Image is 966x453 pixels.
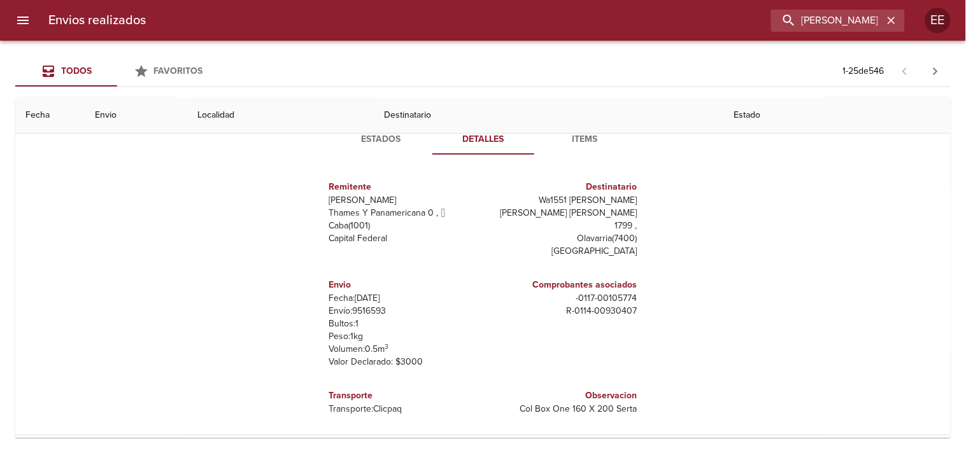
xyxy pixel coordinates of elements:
[15,97,85,134] th: Fecha
[329,403,478,415] p: Transporte: Clicpaq
[488,180,637,194] h6: Destinatario
[329,330,478,343] p: Peso: 1 kg
[329,305,478,317] p: Envío: 9516593
[843,65,884,78] p: 1 - 25 de 546
[329,317,478,330] p: Bultos: 1
[48,10,146,31] h6: Envios realizados
[329,180,478,194] h6: Remitente
[925,8,951,33] div: EE
[329,356,478,368] p: Valor Declarado: $ 3000
[890,64,920,77] span: Pagina anterior
[920,56,951,87] span: Pagina siguiente
[488,232,637,245] p: Olavarria ( 7400 )
[488,245,637,258] p: [GEOGRAPHIC_DATA]
[85,97,187,134] th: Envio
[8,5,38,36] button: menu
[187,97,374,134] th: Localidad
[329,207,478,220] p: Thames Y Panamericana 0 ,  
[329,220,478,232] p: Caba ( 1001 )
[329,292,478,305] p: Fecha: [DATE]
[329,343,478,356] p: Volumen: 0.5 m
[330,124,636,155] div: Tabs detalle de guia
[542,132,629,148] span: Items
[488,305,637,317] p: R - 0114 - 00930407
[488,194,637,207] p: Wa1551 [PERSON_NAME]
[724,97,951,134] th: Estado
[488,292,637,305] p: - 0117 - 00105774
[488,389,637,403] h6: Observacion
[338,132,425,148] span: Estados
[374,97,724,134] th: Destinatario
[925,8,951,33] div: Abrir información de usuario
[771,10,883,32] input: buscar
[15,56,219,87] div: Tabs Envios
[488,403,637,415] p: Col Box One 160 X 200 Serta
[154,66,203,76] span: Favoritos
[329,232,478,245] p: Capital Federal
[440,132,527,148] span: Detalles
[329,278,478,292] h6: Envio
[61,66,92,76] span: Todos
[488,207,637,232] p: [PERSON_NAME] [PERSON_NAME] 1799 ,
[488,278,637,292] h6: Comprobantes asociados
[329,389,478,403] h6: Transporte
[385,342,389,351] sup: 3
[329,194,478,207] p: [PERSON_NAME]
